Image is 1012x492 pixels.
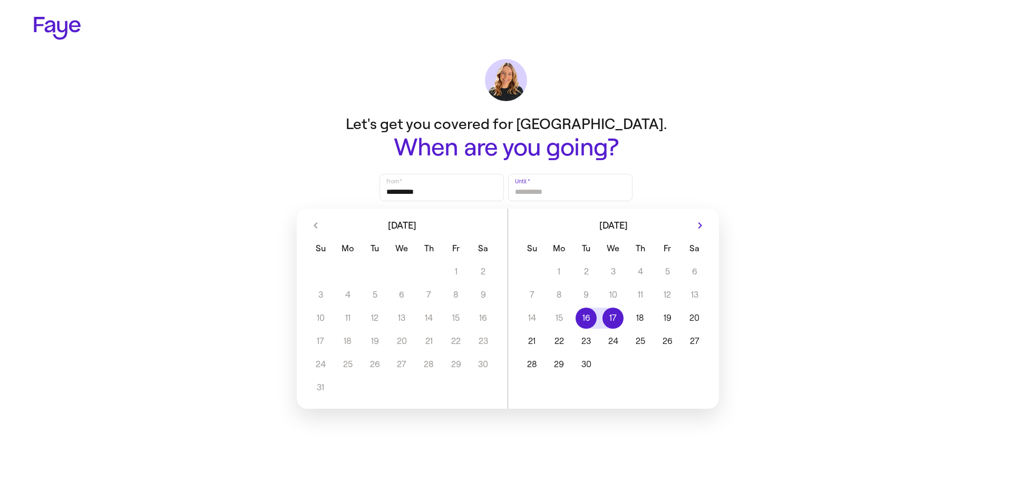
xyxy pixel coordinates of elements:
span: Wednesday [390,238,414,259]
button: 29 [546,354,572,375]
span: Thursday [628,238,653,259]
span: Saturday [471,238,495,259]
span: Tuesday [362,238,387,259]
button: 26 [654,331,681,352]
button: 28 [519,354,546,375]
button: 18 [627,308,654,329]
span: [DATE] [599,221,628,230]
button: 27 [681,331,708,352]
button: 30 [572,354,599,375]
span: Sunday [520,238,544,259]
button: 25 [627,331,654,352]
label: Until [514,176,531,186]
span: Thursday [416,238,441,259]
span: Saturday [682,238,707,259]
span: Monday [547,238,571,259]
h1: When are you going? [295,134,717,161]
button: 16 [572,308,599,329]
span: Friday [444,238,469,259]
button: 21 [519,331,546,352]
button: 24 [600,331,627,352]
button: 23 [572,331,599,352]
button: 17 [600,308,627,329]
button: 19 [654,308,681,329]
button: 20 [681,308,708,329]
span: Monday [335,238,360,259]
p: Let's get you covered for [GEOGRAPHIC_DATA]. [295,114,717,134]
button: Next month [692,217,708,234]
span: Sunday [308,238,333,259]
span: Friday [655,238,680,259]
span: [DATE] [388,221,416,230]
label: From [385,176,403,186]
span: Wednesday [601,238,626,259]
span: Tuesday [573,238,598,259]
button: 22 [546,331,572,352]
